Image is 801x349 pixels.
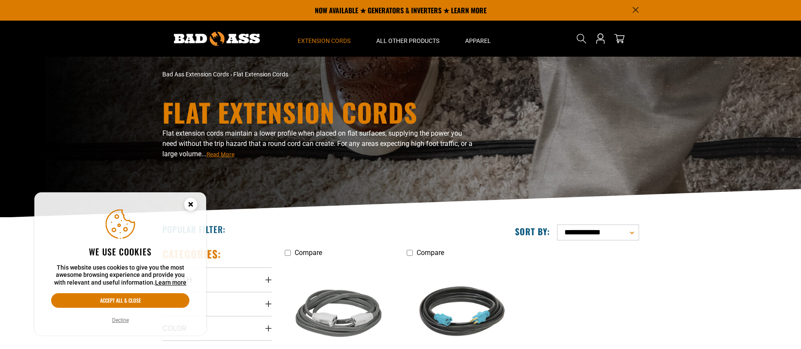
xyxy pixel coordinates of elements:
[34,192,206,336] aside: Cookie Consent
[233,71,288,78] span: Flat Extension Cords
[51,264,189,287] p: This website uses cookies to give you the most awesome browsing experience and provide you with r...
[575,32,588,46] summary: Search
[110,316,131,325] button: Decline
[174,32,260,46] img: Bad Ass Extension Cords
[515,226,550,237] label: Sort by:
[162,316,272,340] summary: Color
[376,37,439,45] span: All Other Products
[51,246,189,257] h2: We use cookies
[162,267,272,291] summary: Length
[162,99,476,125] h1: Flat Extension Cords
[51,293,189,308] button: Accept all & close
[298,37,350,45] span: Extension Cords
[285,21,363,57] summary: Extension Cords
[295,249,322,257] span: Compare
[452,21,504,57] summary: Apparel
[162,129,472,158] span: Flat extension cords maintain a lower profile when placed on flat surfaces, supplying the power y...
[207,151,235,158] span: Read More
[162,70,476,79] nav: breadcrumbs
[155,279,186,286] a: Learn more
[465,37,491,45] span: Apparel
[162,292,272,316] summary: Gauge
[417,249,444,257] span: Compare
[230,71,232,78] span: ›
[162,71,229,78] a: Bad Ass Extension Cords
[363,21,452,57] summary: All Other Products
